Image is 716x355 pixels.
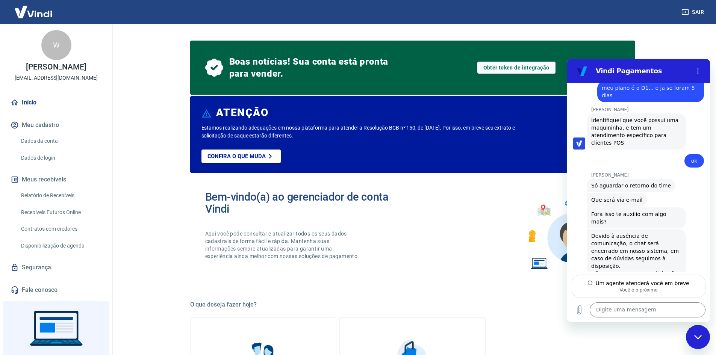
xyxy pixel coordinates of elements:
a: Recebíveis Futuros Online [18,205,103,220]
div: W [41,30,71,60]
a: Segurança [9,259,103,276]
h5: O que deseja fazer hoje? [190,301,635,308]
h2: Bem-vindo(a) ao gerenciador de conta Vindi [205,191,413,215]
button: Meus recebíveis [9,171,103,188]
h6: ATENÇÃO [216,109,268,116]
p: Estamos realizando adequações em nossa plataforma para atender a Resolução BCB nº 150, de [DATE].... [201,124,539,140]
iframe: Janela de mensagens [567,59,710,322]
iframe: Botão para abrir a janela de mensagens, conversa em andamento [686,325,710,349]
p: Aqui você pode consultar e atualizar todos os seus dados cadastrais de forma fácil e rápida. Mant... [205,230,361,260]
img: Vindi [9,0,58,23]
a: Dados de login [18,150,103,166]
img: Imagem de um avatar masculino com diversos icones exemplificando as funcionalidades do gerenciado... [522,191,620,274]
a: Relatório de Recebíveis [18,188,103,203]
a: Fale conosco [9,282,103,298]
p: [EMAIL_ADDRESS][DOMAIN_NAME] [15,74,98,82]
a: Início [9,94,103,111]
p: [PERSON_NAME] [26,63,86,71]
span: Boas notícias! Sua conta está pronta para vender. [229,56,392,80]
a: Confira o que muda [201,150,281,163]
a: Disponibilização de agenda [18,238,103,254]
a: Dados da conta [18,133,103,149]
p: Confira o que muda [207,153,266,160]
a: Obter token de integração [477,62,556,74]
button: Meu cadastro [9,117,103,133]
button: Sair [680,5,707,19]
a: Contratos com credores [18,221,103,237]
